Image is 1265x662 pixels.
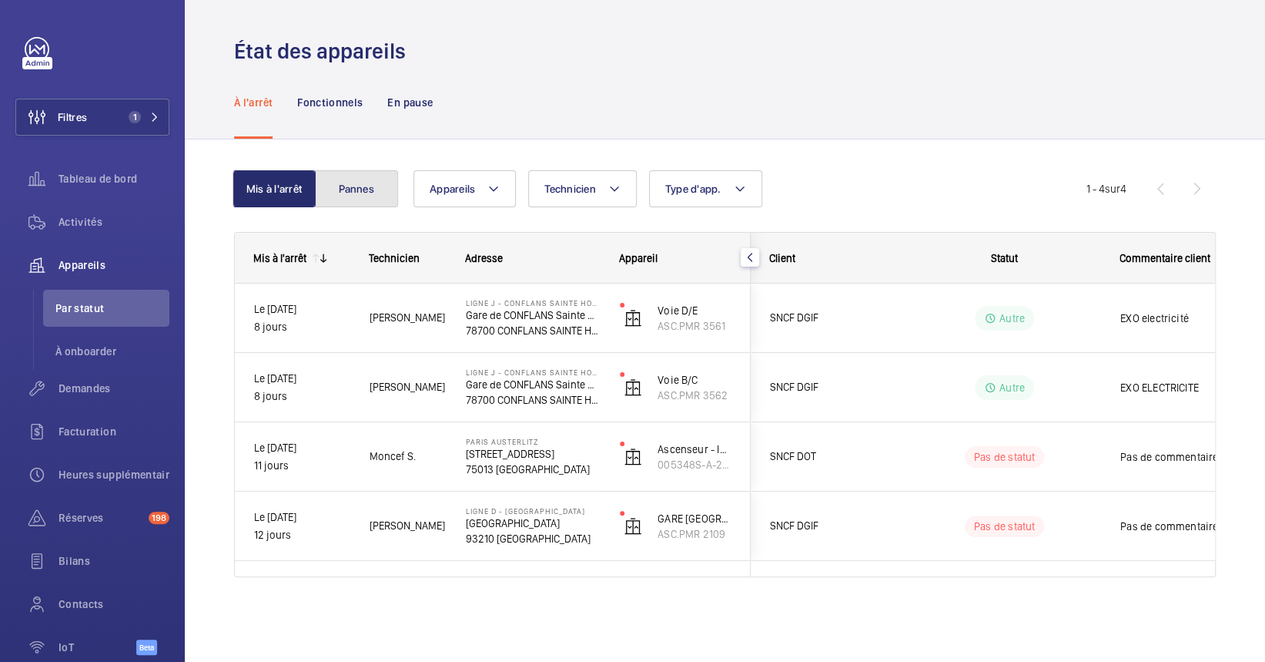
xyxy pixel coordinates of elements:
[413,170,516,207] button: Appareils
[59,467,169,482] span: Heures supplémentaires
[466,462,600,477] p: 75013 [GEOGRAPHIC_DATA]
[624,448,642,466] img: elevator.svg
[254,457,350,475] p: 11 jours
[769,252,795,264] span: Client
[658,442,731,457] p: Ascenseur - IDF VOIE 2/4 (4522)
[254,439,350,457] p: Le [DATE]
[658,372,731,388] p: Voie B/C
[370,378,446,396] span: [PERSON_NAME]
[254,301,350,318] p: Le [DATE]
[59,510,142,526] span: Réserves
[234,37,415,66] h1: État des appareils
[254,526,350,544] p: 12 jours
[466,516,600,531] p: [GEOGRAPHIC_DATA]
[253,252,306,264] div: Mis à l'arrêt
[297,95,363,110] p: Fonctionnels
[624,378,642,397] img: elevator.svg
[665,183,721,195] span: Type d'app.
[624,517,642,536] img: elevator.svg
[369,252,420,264] span: Technicien
[55,344,169,359] span: À onboarder
[465,252,503,264] span: Adresse
[1105,183,1120,195] span: sur
[1086,183,1126,194] span: 1 - 4 4
[658,526,731,542] p: ASC.PMR 2109
[974,449,1035,465] p: Pas de statut
[466,377,600,392] p: Gare de CONFLANS Sainte Honorine
[466,298,600,307] p: Ligne J - CONFLANS SAINTE HONORINE
[59,596,169,612] span: Contacts
[15,99,169,136] button: Filtres1
[234,95,273,110] p: À l'arrêt
[129,111,141,123] span: 1
[59,381,169,396] span: Demandes
[974,519,1035,534] p: Pas de statut
[466,368,600,377] p: Ligne J - CONFLANS SAINTE HONORINE
[254,370,350,388] p: Le [DATE]
[370,309,446,327] span: [PERSON_NAME]
[770,378,889,396] span: SNCF DGIF
[254,388,350,405] p: 8 jours
[999,311,1025,326] p: Autre
[59,424,169,439] span: Facturation
[466,506,600,516] p: Ligne D - [GEOGRAPHIC_DATA]
[991,252,1018,264] span: Statut
[59,553,169,569] span: Bilans
[466,446,600,462] p: [STREET_ADDRESS]
[658,388,731,403] p: ASC.PMR 3562
[770,517,889,535] span: SNCF DGIF
[528,170,637,207] button: Technicien
[233,170,316,207] button: Mis à l'arrêt
[59,171,169,187] span: Tableau de bord
[624,309,642,328] img: elevator.svg
[544,183,596,195] span: Technicien
[658,457,731,472] p: 005348S-A-2-03-0-02
[136,640,157,655] span: Beta
[466,307,600,323] p: Gare de CONFLANS Sainte Honorine
[370,517,446,535] span: [PERSON_NAME]
[619,252,732,264] div: Appareil
[315,170,398,207] button: Pannes
[466,392,600,408] p: 78700 CONFLANS SAINTE HONORINE
[999,380,1025,395] p: Autre
[59,214,169,230] span: Activités
[254,509,350,526] p: Le [DATE]
[466,323,600,338] p: 78700 CONFLANS SAINTE HONORINE
[658,303,731,318] p: Voie D/E
[649,170,762,207] button: Type d'app.
[1119,252,1210,264] span: Commentaire client
[430,183,475,195] span: Appareils
[658,318,731,334] p: ASC.PMR 3561
[387,95,433,110] p: En pause
[59,640,136,655] span: IoT
[770,309,889,327] span: SNCF DGIF
[770,448,889,465] span: SNCF DOT
[59,257,169,273] span: Appareils
[58,109,87,125] span: Filtres
[370,448,446,465] span: Moncef S.
[466,437,600,446] p: PARIS AUSTERLITZ
[658,511,731,526] p: GARE [GEOGRAPHIC_DATA] RER D VOIE 2
[254,318,350,336] p: 8 jours
[55,301,169,316] span: Par statut
[149,512,169,524] span: 198
[466,531,600,546] p: 93210 [GEOGRAPHIC_DATA]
